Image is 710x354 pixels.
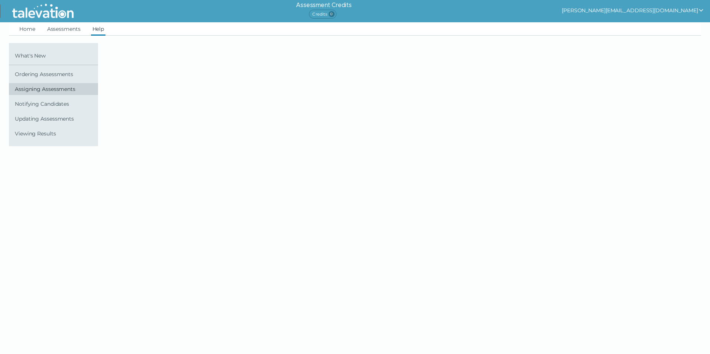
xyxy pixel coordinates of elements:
[9,2,77,20] img: Talevation_Logo_Transparent_white.png
[15,116,95,122] span: Updating Assessments
[15,86,95,92] span: Assigning Assessments
[309,10,336,19] span: Credits
[562,6,704,15] button: show user actions
[15,53,95,59] span: What's New
[46,22,82,36] a: Assessments
[15,71,95,77] span: Ordering Assessments
[329,11,335,17] span: 0
[15,101,95,107] span: Notifying Candidates
[296,1,351,10] h6: Assessment Credits
[91,22,106,36] a: Help
[15,131,95,137] span: Viewing Results
[18,22,37,36] a: Home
